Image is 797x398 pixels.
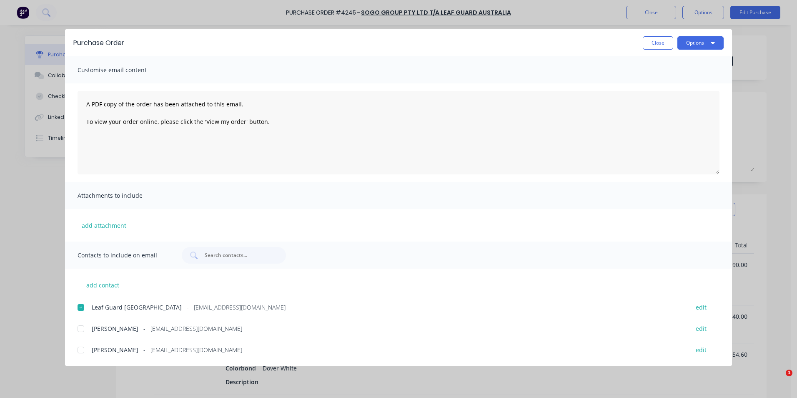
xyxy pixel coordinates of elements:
[204,251,273,259] input: Search contacts...
[691,344,712,355] button: edit
[92,324,138,333] span: [PERSON_NAME]
[78,249,169,261] span: Contacts to include on email
[92,303,182,312] span: Leaf Guard [GEOGRAPHIC_DATA]
[786,370,792,376] span: 1
[691,301,712,312] button: edit
[150,324,242,333] span: [EMAIL_ADDRESS][DOMAIN_NAME]
[78,64,169,76] span: Customise email content
[78,279,128,291] button: add contact
[143,324,145,333] span: -
[691,323,712,334] button: edit
[643,36,673,50] button: Close
[92,345,138,354] span: [PERSON_NAME]
[769,370,789,390] iframe: Intercom live chat
[78,219,130,232] button: add attachment
[677,36,724,50] button: Options
[194,303,286,312] span: [EMAIL_ADDRESS][DOMAIN_NAME]
[78,91,719,174] textarea: A PDF copy of the order has been attached to this email. To view your order online, please click ...
[78,190,169,202] span: Attachments to include
[73,38,124,48] div: Purchase Order
[150,345,242,354] span: [EMAIL_ADDRESS][DOMAIN_NAME]
[143,345,145,354] span: -
[187,303,189,312] span: -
